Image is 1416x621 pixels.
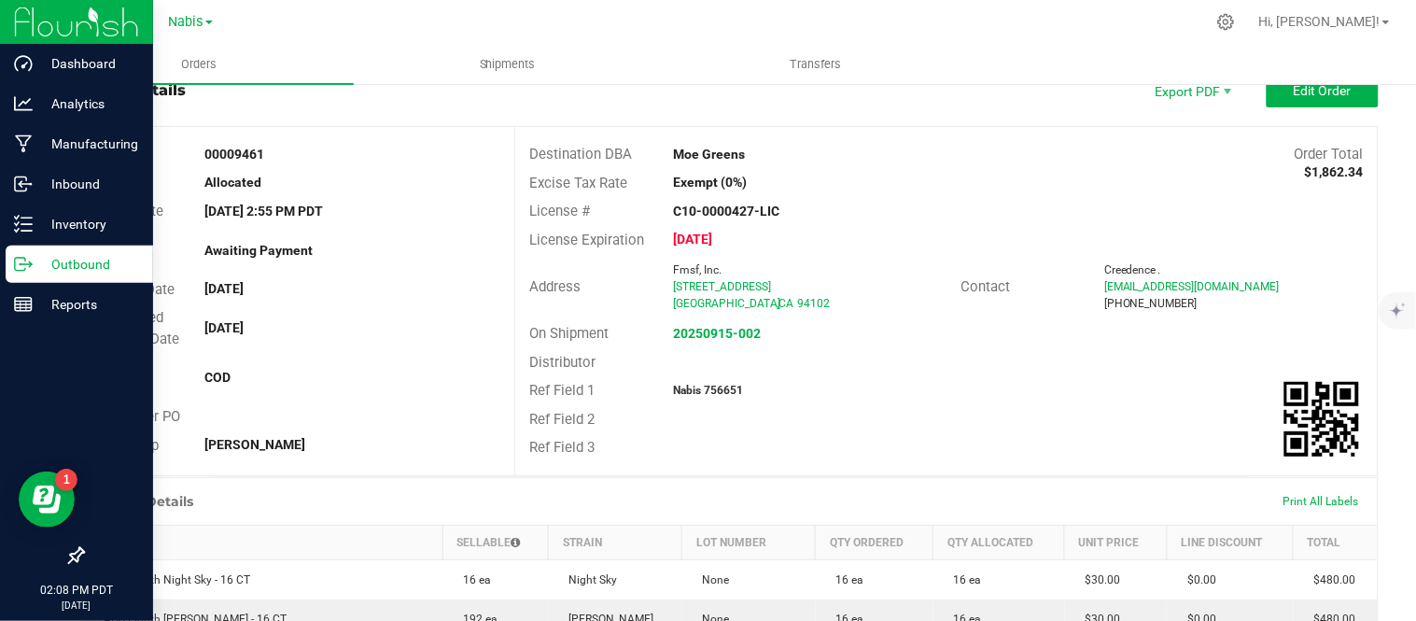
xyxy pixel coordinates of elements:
strong: $1,862.34 [1305,164,1364,179]
p: 02:08 PM PDT [8,582,145,599]
strong: Awaiting Payment [205,243,314,258]
p: Outbound [33,253,145,275]
span: Ref Field 2 [529,411,595,428]
li: Export PDF [1136,74,1248,107]
span: Order Total [1295,146,1364,162]
span: [EMAIL_ADDRESS][DOMAIN_NAME] [1104,280,1280,293]
span: , [777,297,778,310]
strong: Nabis 756651 [673,384,743,397]
strong: [PERSON_NAME] [205,437,306,452]
span: $480.00 [1305,573,1356,586]
strong: COD [205,370,231,385]
th: Strain [549,525,682,559]
p: Inventory [33,213,145,235]
strong: [DATE] 2:55 PM PDT [205,204,324,219]
span: $30.00 [1076,573,1121,586]
inline-svg: Reports [14,295,33,314]
inline-svg: Inbound [14,175,33,193]
iframe: Resource center unread badge [55,469,77,491]
span: None [694,573,730,586]
span: Ref Field 1 [529,382,595,399]
span: Address [529,278,581,295]
span: AGS Eighth Night Sky - 16 CT [95,573,251,586]
a: 20250915-002 [673,326,761,341]
a: Orders [45,45,354,84]
p: [DATE] [8,599,145,613]
img: Scan me! [1284,382,1359,457]
span: License Expiration [529,232,644,248]
span: 16 ea [454,573,491,586]
span: Nabis [169,14,203,30]
div: Manage settings [1214,13,1238,31]
span: Transfers [765,56,867,73]
p: Reports [33,293,145,316]
span: Night Sky [560,573,618,586]
span: 94102 [797,297,830,310]
span: Contact [960,278,1010,295]
p: Analytics [33,92,145,115]
strong: [DATE] [673,232,712,247]
strong: Exempt (0%) [673,175,747,190]
strong: [DATE] [205,320,245,335]
span: . [1158,263,1161,276]
span: On Shipment [529,325,609,342]
th: Sellable [442,525,548,559]
span: Ref Field 3 [529,439,595,456]
inline-svg: Manufacturing [14,134,33,153]
strong: 00009461 [205,147,265,162]
th: Unit Price [1065,525,1168,559]
span: Destination DBA [529,146,632,162]
span: 16 ea [827,573,864,586]
span: Print All Labels [1283,495,1359,508]
span: License # [529,203,590,219]
inline-svg: Dashboard [14,54,33,73]
strong: C10-0000427-LIC [673,204,779,219]
span: 16 ea [945,573,982,586]
th: Qty Allocated [933,525,1065,559]
p: Inbound [33,173,145,195]
p: Manufacturing [33,133,145,155]
strong: [DATE] [205,281,245,296]
iframe: Resource center [19,472,75,528]
button: Edit Order [1267,74,1379,107]
th: Item [84,525,443,559]
span: Orders [156,56,242,73]
span: [GEOGRAPHIC_DATA] [673,297,780,310]
span: Fmsf, Inc. [673,263,722,276]
inline-svg: Analytics [14,94,33,113]
span: CA [778,297,793,310]
span: Edit Order [1294,83,1352,98]
strong: Allocated [205,175,262,190]
a: Transfers [662,45,971,84]
span: [PHONE_NUMBER] [1104,297,1198,310]
span: [STREET_ADDRESS] [673,280,771,293]
a: Shipments [354,45,663,84]
th: Line Discount [1167,525,1293,559]
strong: Moe Greens [673,147,745,162]
span: Hi, [PERSON_NAME]! [1259,14,1381,29]
th: Qty Ordered [816,525,933,559]
th: Total [1294,525,1379,559]
inline-svg: Inventory [14,215,33,233]
th: Lot Number [682,525,816,559]
qrcode: 00009461 [1284,382,1359,457]
span: Excise Tax Rate [529,175,627,191]
span: Creedence [1104,263,1157,276]
inline-svg: Outbound [14,255,33,274]
span: Shipments [455,56,561,73]
span: Distributor [529,354,596,371]
span: $0.00 [1178,573,1216,586]
p: Dashboard [33,52,145,75]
